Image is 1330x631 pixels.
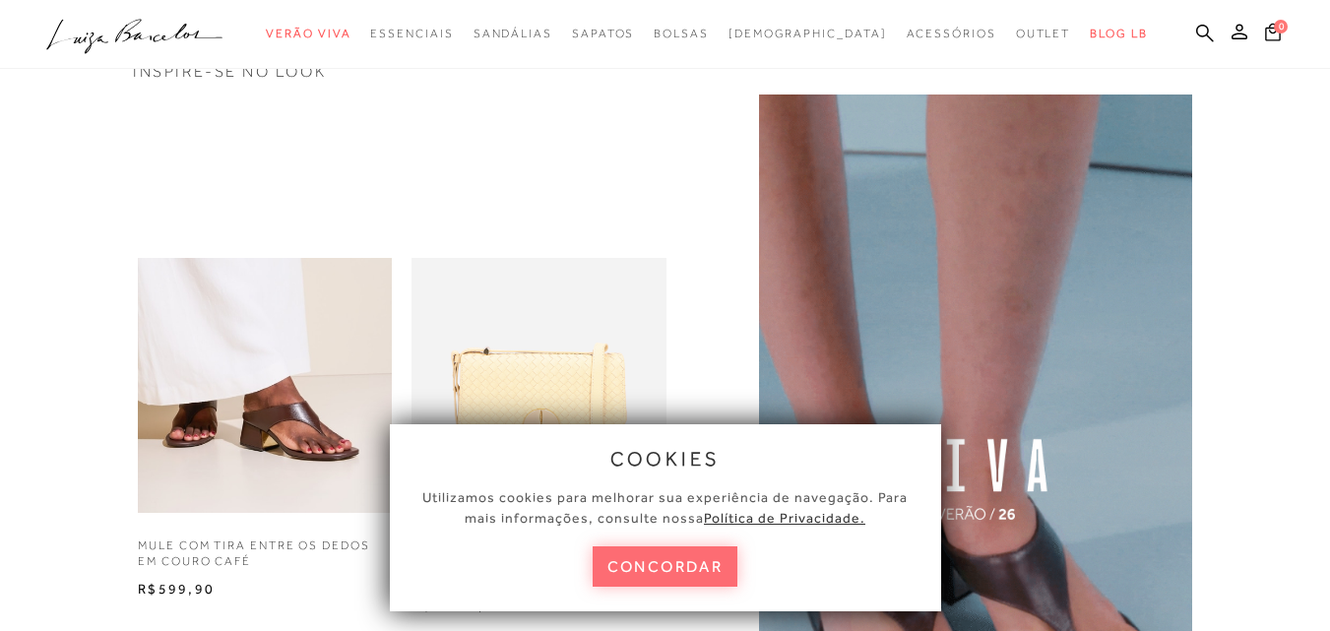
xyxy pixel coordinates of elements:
a: noSubCategoriesText [370,16,453,52]
span: cookies [610,448,721,470]
span: Essenciais [370,27,453,40]
a: noSubCategoriesText [907,16,996,52]
span: Sandálias [474,27,552,40]
a: noSubCategoriesText [1016,16,1071,52]
img: MULE COM TIRA ENTRE OS DEDOS EM COURO CAFÉ [138,258,392,512]
a: noSubCategoriesText [474,16,552,52]
a: noSubCategoriesText [728,16,887,52]
span: BLOG LB [1090,27,1147,40]
span: Bolsas [654,27,709,40]
a: BLOG LB [1090,16,1147,52]
a: noSubCategoriesText [266,16,350,52]
span: [DEMOGRAPHIC_DATA] [728,27,887,40]
span: Verão Viva [266,27,350,40]
button: 0 [1259,22,1287,48]
p: MULE COM TIRA ENTRE OS DEDOS EM COURO CAFÉ [138,537,382,571]
a: noSubCategoriesText [572,16,634,52]
a: MULE COM TIRA ENTRE OS DEDOS EM COURO CAFÉ [138,533,392,581]
span: Outlet [1016,27,1071,40]
span: 0 [1274,20,1288,33]
a: Política de Privacidade. [704,510,865,526]
img: BOLSA MÉDIA EM COURO BAUNILHA COM TRAMA E FECHO METÁLICO CALIANDRA [412,258,665,512]
a: noSubCategoriesText [654,16,709,52]
button: concordar [593,546,738,587]
h3: INSPIRE-SE NO LOOK [133,64,1197,80]
span: Acessórios [907,27,996,40]
span: Utilizamos cookies para melhorar sua experiência de navegação. Para mais informações, consulte nossa [422,489,908,526]
span: Sapatos [572,27,634,40]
